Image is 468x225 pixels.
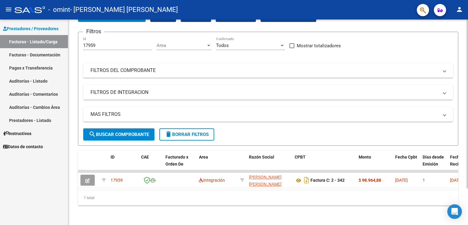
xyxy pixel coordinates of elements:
span: Borrar Filtros [165,132,209,137]
span: Fecha Cpbt [395,155,417,159]
datatable-header-cell: CPBT [292,151,356,177]
button: Borrar Filtros [159,128,214,141]
span: Días desde Emisión [423,155,444,166]
div: 27354102612 [249,174,290,187]
span: Prestadores / Proveedores [3,25,58,32]
span: CAE [141,155,149,159]
span: Razón Social [249,155,274,159]
div: Open Intercom Messenger [447,204,462,219]
mat-expansion-panel-header: FILTROS DE INTEGRACION [83,85,453,100]
datatable-header-cell: Facturado x Orden De [163,151,197,177]
span: 17959 [111,178,123,183]
i: Descargar documento [303,175,310,185]
div: 1 total [78,190,458,205]
datatable-header-cell: Razón Social [246,151,292,177]
span: Mostrar totalizadores [297,42,341,49]
datatable-header-cell: Monto [356,151,393,177]
span: Facturado x Orden De [165,155,188,166]
mat-expansion-panel-header: FILTROS DEL COMPROBANTE [83,63,453,78]
strong: Factura C: 2 - 342 [310,178,345,183]
span: Buscar Comprobante [89,132,149,137]
datatable-header-cell: ID [108,151,139,177]
span: Datos de contacto [3,143,43,150]
span: Todos [216,43,229,48]
mat-icon: search [89,130,96,138]
mat-panel-title: MAS FILTROS [90,111,438,118]
span: Area [199,155,208,159]
datatable-header-cell: Fecha Cpbt [393,151,420,177]
strong: $ 98.964,88 [359,178,381,183]
span: Instructivos [3,130,31,137]
datatable-header-cell: Area [197,151,238,177]
mat-panel-title: FILTROS DE INTEGRACION [90,89,438,96]
span: 1 [423,178,425,183]
span: Integración [199,178,225,183]
mat-icon: person [456,6,463,13]
mat-expansion-panel-header: MAS FILTROS [83,107,453,122]
span: Fecha Recibido [450,155,467,166]
span: [DATE] [450,178,463,183]
span: Monto [359,155,371,159]
span: - [PERSON_NAME] [PERSON_NAME] [70,3,178,16]
mat-panel-title: FILTROS DEL COMPROBANTE [90,67,438,74]
span: ID [111,155,115,159]
button: Buscar Comprobante [83,128,154,141]
span: - omint [48,3,70,16]
mat-icon: menu [5,6,12,13]
span: Area [157,43,206,48]
mat-icon: delete [165,130,172,138]
span: CPBT [295,155,306,159]
datatable-header-cell: Días desde Emisión [420,151,448,177]
h3: Filtros [83,27,104,36]
datatable-header-cell: CAE [139,151,163,177]
span: [PERSON_NAME] [PERSON_NAME] [249,175,282,187]
span: [DATE] [395,178,408,183]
